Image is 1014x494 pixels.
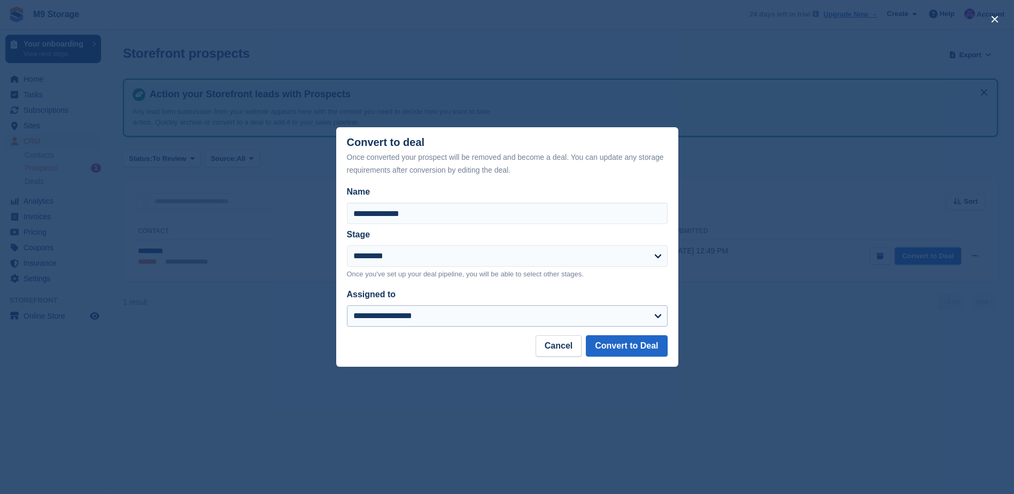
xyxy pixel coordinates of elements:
[347,186,668,198] label: Name
[347,230,370,239] label: Stage
[586,335,667,357] button: Convert to Deal
[347,290,396,299] label: Assigned to
[347,136,668,176] div: Convert to deal
[536,335,582,357] button: Cancel
[347,269,668,280] p: Once you've set up your deal pipeline, you will be able to select other stages.
[986,11,1003,28] button: close
[347,151,668,176] div: Once converted your prospect will be removed and become a deal. You can update any storage requir...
